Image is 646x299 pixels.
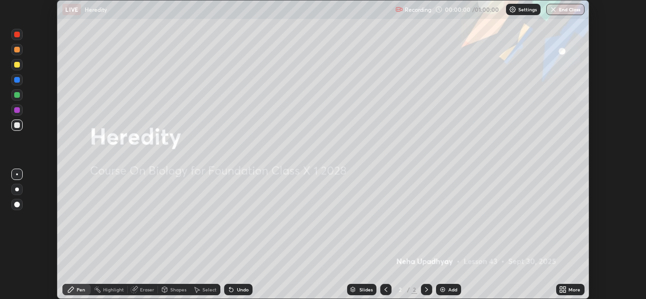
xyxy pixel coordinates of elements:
[411,285,417,294] div: 2
[546,4,585,15] button: End Class
[395,287,405,292] div: 2
[85,6,107,13] p: Heredity
[170,287,186,292] div: Shapes
[140,287,154,292] div: Eraser
[77,287,85,292] div: Pen
[103,287,124,292] div: Highlight
[359,287,373,292] div: Slides
[65,6,78,13] p: LIVE
[407,287,410,292] div: /
[405,6,431,13] p: Recording
[448,287,457,292] div: Add
[237,287,249,292] div: Undo
[439,286,446,293] img: add-slide-button
[568,287,580,292] div: More
[395,6,403,13] img: recording.375f2c34.svg
[202,287,217,292] div: Select
[550,6,557,13] img: end-class-cross
[509,6,516,13] img: class-settings-icons
[518,7,537,12] p: Settings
